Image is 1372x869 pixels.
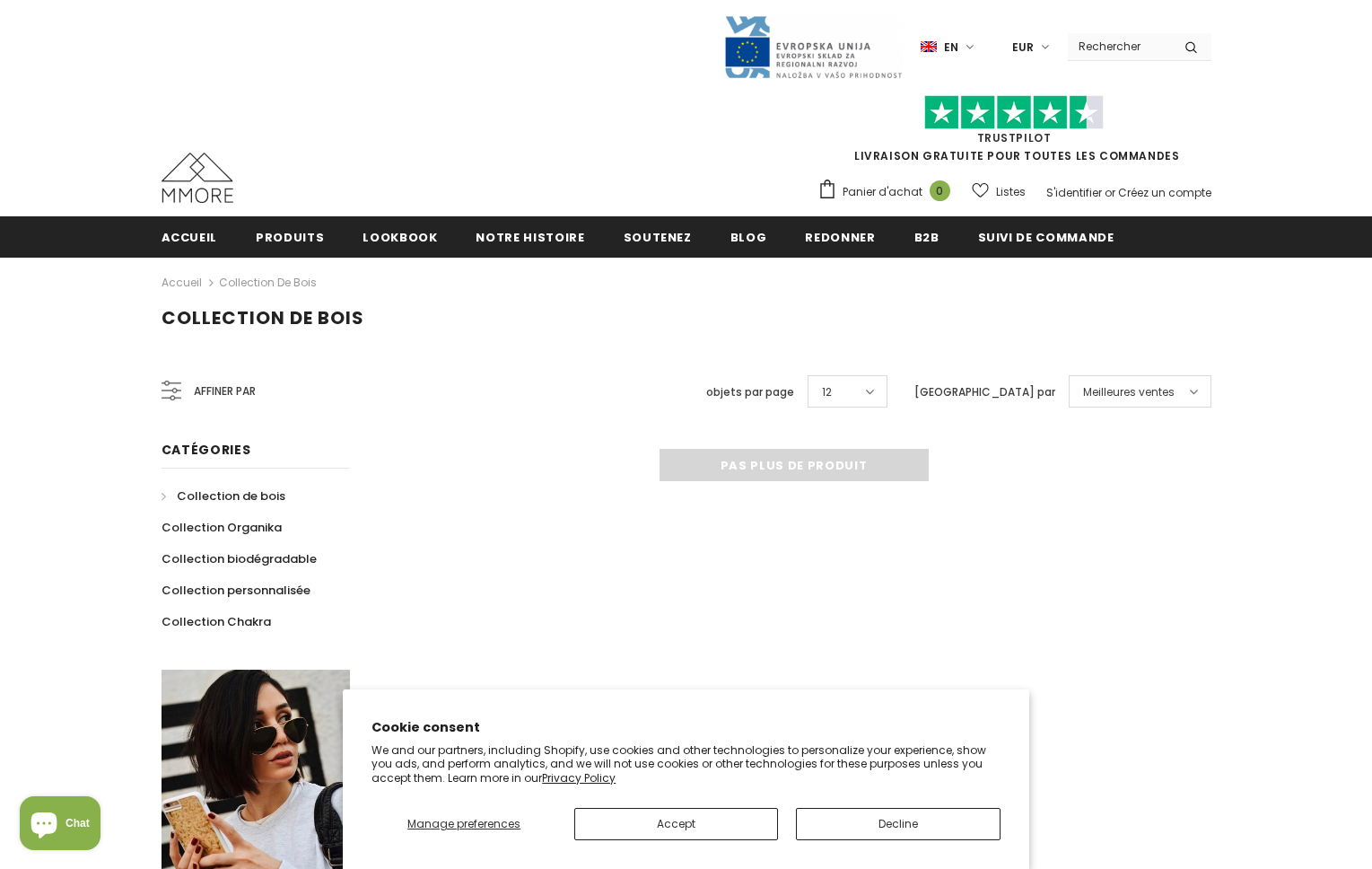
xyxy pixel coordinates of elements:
span: LIVRAISON GRATUITE POUR TOUTES LES COMMANDES [817,103,1211,163]
span: Collection biodégradable [162,550,317,567]
a: TrustPilot [977,130,1052,145]
a: S'identifier [1046,185,1102,200]
a: Accueil [162,272,202,294]
a: Notre histoire [476,216,584,257]
img: Javni Razpis [723,14,903,80]
a: Collection personnalisée [162,575,310,606]
a: Accueil [162,216,218,257]
label: [GEOGRAPHIC_DATA] par [914,383,1055,401]
button: Decline [796,808,1000,840]
span: 12 [822,383,832,401]
a: Collection de bois [162,480,285,512]
span: Notre histoire [476,229,584,246]
span: soutenez [624,229,692,246]
button: Accept [574,808,778,840]
a: Collection Chakra [162,606,271,637]
a: soutenez [624,216,692,257]
inbox-online-store-chat: Shopify online store chat [14,796,106,855]
a: Créez un compte [1118,185,1211,200]
h2: Cookie consent [371,718,1001,737]
span: B2B [914,229,939,246]
p: We and our partners, including Shopify, use cookies and other technologies to personalize your ex... [371,743,1001,786]
button: Manage preferences [371,808,556,840]
a: Javni Razpis [723,39,903,54]
span: en [944,39,958,57]
span: Manage preferences [407,816,520,831]
img: Cas MMORE [162,153,233,203]
span: Lookbook [363,229,437,246]
a: Suivi de commande [978,216,1114,257]
span: Meilleures ventes [1083,383,1175,401]
a: Listes [972,176,1026,207]
a: Collection Organika [162,512,282,543]
span: Collection Organika [162,519,282,536]
span: Collection personnalisée [162,582,310,599]
a: Panier d'achat 0 [817,179,959,206]
a: Lookbook [363,216,437,257]
span: Collection de bois [177,487,285,505]
span: Listes [996,183,1026,201]
a: Privacy Policy [542,770,616,786]
a: B2B [914,216,939,257]
span: 0 [930,180,950,201]
span: Panier d'achat [843,183,922,201]
span: Redonner [805,229,875,246]
a: Collection de bois [219,275,317,290]
label: objets par page [706,383,794,401]
img: i-lang-1.png [921,39,937,55]
input: Search Site [1068,33,1171,59]
span: or [1105,185,1115,200]
span: Suivi de commande [978,229,1114,246]
span: Collection de bois [162,305,364,330]
span: Accueil [162,229,218,246]
span: Catégories [162,441,251,459]
a: Collection biodégradable [162,543,317,575]
a: Redonner [805,216,875,257]
span: Blog [730,229,767,246]
span: Collection Chakra [162,613,271,630]
a: Blog [730,216,767,257]
span: EUR [1012,39,1034,57]
span: Produits [256,229,324,246]
a: Produits [256,216,324,257]
img: Faites confiance aux étoiles pilotes [924,95,1104,130]
span: Affiner par [194,382,256,401]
